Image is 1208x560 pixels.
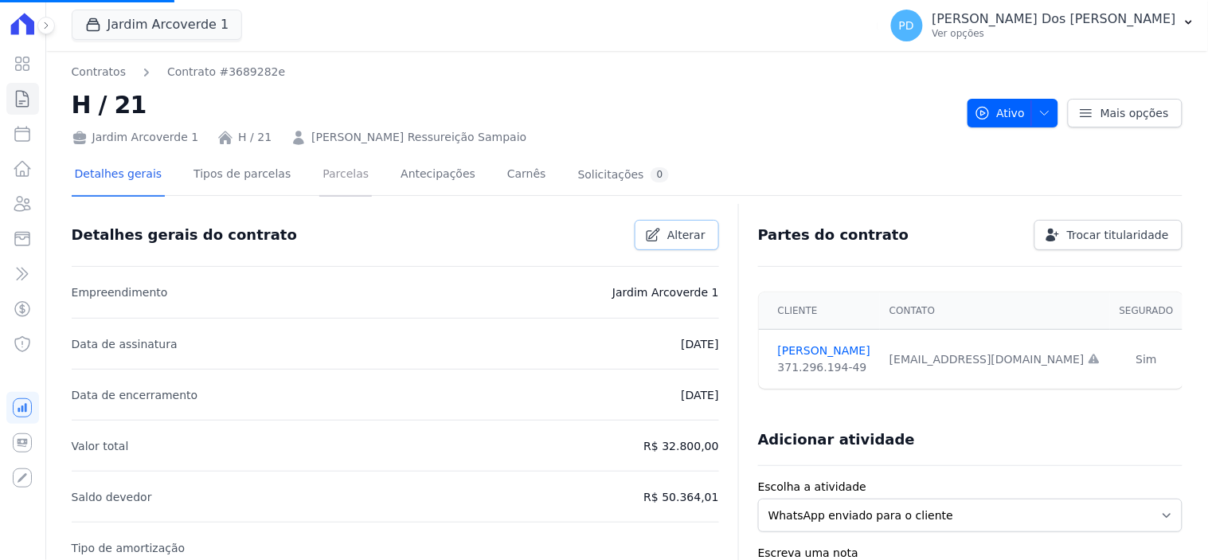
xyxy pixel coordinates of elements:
[778,359,870,376] div: 371.296.194-49
[72,64,126,80] a: Contratos
[397,155,479,197] a: Antecipações
[72,225,297,245] h3: Detalhes gerais do contrato
[578,167,670,182] div: Solicitações
[1034,220,1183,250] a: Trocar titularidade
[575,155,673,197] a: Solicitações0
[1068,99,1183,127] a: Mais opções
[968,99,1059,127] button: Ativo
[190,155,294,197] a: Tipos de parcelas
[72,283,168,302] p: Empreendimento
[681,335,718,354] p: [DATE]
[504,155,549,197] a: Carnês
[72,335,178,354] p: Data de assinatura
[72,437,129,456] p: Valor total
[932,27,1176,40] p: Ver opções
[644,437,719,456] p: R$ 32.800,00
[311,129,526,146] a: [PERSON_NAME] Ressureição Sampaio
[612,283,719,302] p: Jardim Arcoverde 1
[899,20,914,31] span: PD
[758,479,1183,495] label: Escolha a atividade
[1110,292,1183,330] th: Segurado
[651,167,670,182] div: 0
[1067,227,1169,243] span: Trocar titularidade
[1110,330,1183,390] td: Sim
[72,538,186,558] p: Tipo de amortização
[975,99,1026,127] span: Ativo
[167,64,285,80] a: Contrato #3689282e
[72,87,955,123] h2: H / 21
[880,292,1110,330] th: Contato
[644,488,719,507] p: R$ 50.364,01
[681,386,718,405] p: [DATE]
[72,64,955,80] nav: Breadcrumb
[635,220,719,250] a: Alterar
[1100,105,1169,121] span: Mais opções
[72,155,166,197] a: Detalhes gerais
[932,11,1176,27] p: [PERSON_NAME] Dos [PERSON_NAME]
[878,3,1208,48] button: PD [PERSON_NAME] Dos [PERSON_NAME] Ver opções
[778,343,870,359] a: [PERSON_NAME]
[758,430,915,449] h3: Adicionar atividade
[758,225,909,245] h3: Partes do contrato
[72,129,199,146] div: Jardim Arcoverde 1
[889,351,1100,368] div: [EMAIL_ADDRESS][DOMAIN_NAME]
[72,386,198,405] p: Data de encerramento
[72,488,152,507] p: Saldo devedor
[759,292,880,330] th: Cliente
[238,129,272,146] a: H / 21
[72,64,286,80] nav: Breadcrumb
[72,10,243,40] button: Jardim Arcoverde 1
[667,227,706,243] span: Alterar
[319,155,372,197] a: Parcelas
